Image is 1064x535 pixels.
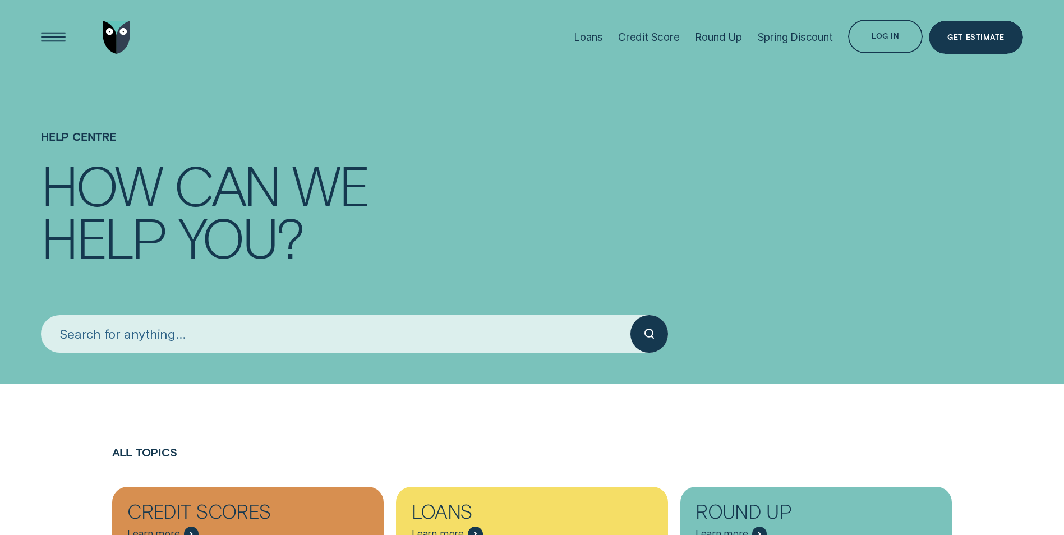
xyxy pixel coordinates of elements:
[112,446,952,487] h2: All Topics
[929,21,1023,54] a: Get Estimate
[695,502,845,527] div: Round Up
[178,211,303,263] div: you?
[36,21,70,54] button: Open Menu
[41,315,630,352] input: Search for anything...
[758,31,833,44] div: Spring Discount
[618,31,680,44] div: Credit Score
[848,20,923,53] button: Log in
[41,159,1023,315] h4: How can we help you?
[630,315,667,352] button: Submit your search query.
[41,211,165,263] div: help
[41,75,1023,159] h1: Help Centre
[41,159,162,211] div: How
[695,31,742,44] div: Round Up
[174,159,280,211] div: can
[412,502,561,527] div: Loans
[574,31,602,44] div: Loans
[292,159,368,211] div: we
[103,21,131,54] img: Wisr
[127,502,277,527] div: Credit Scores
